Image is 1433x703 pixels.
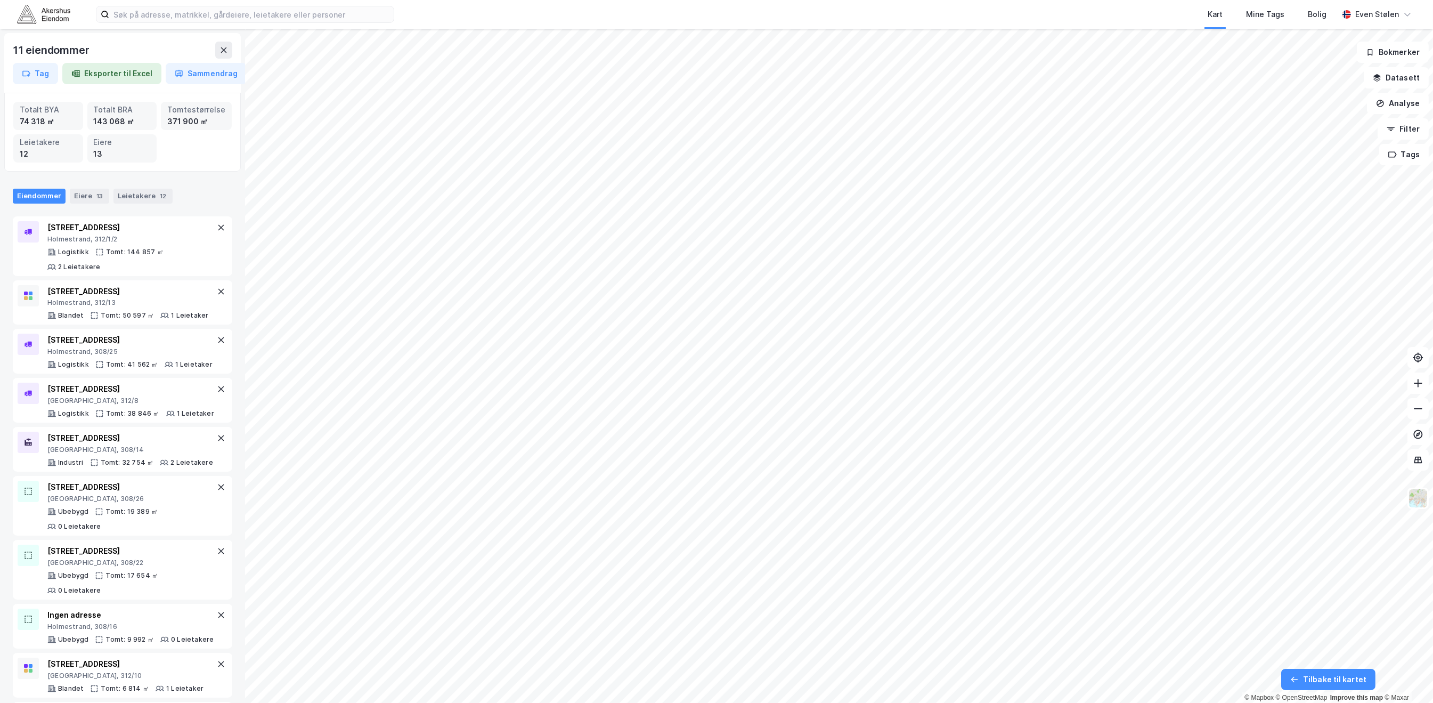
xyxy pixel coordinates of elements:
[47,348,213,356] div: Holmestrand, 308/25
[47,285,208,298] div: [STREET_ADDRESS]
[177,409,214,418] div: 1 Leietaker
[58,586,101,595] div: 0 Leietakere
[58,311,84,320] div: Blandet
[47,432,213,445] div: [STREET_ADDRESS]
[109,6,394,22] input: Søk på adresse, matrikkel, gårdeiere, leietakere eller personer
[101,458,154,467] div: Tomt: 32 754 ㎡
[58,507,88,516] div: Ubebygd
[1330,694,1383,701] a: Improve this map
[1355,8,1399,21] div: Even Stølen
[106,409,160,418] div: Tomt: 38 846 ㎡
[47,298,208,307] div: Holmestrand, 312/13
[1380,652,1433,703] iframe: Chat Widget
[47,495,215,503] div: [GEOGRAPHIC_DATA], 308/26
[105,507,158,516] div: Tomt: 19 389 ㎡
[1308,8,1326,21] div: Bolig
[47,658,203,670] div: [STREET_ADDRESS]
[47,334,213,346] div: [STREET_ADDRESS]
[1276,694,1328,701] a: OpenStreetMap
[47,672,203,680] div: [GEOGRAPHIC_DATA], 312/10
[58,635,88,644] div: Ubebygd
[170,458,213,467] div: 2 Leietakere
[158,191,168,201] div: 12
[1379,144,1429,165] button: Tags
[58,571,88,580] div: Ubebygd
[58,458,84,467] div: Industri
[101,684,149,693] div: Tomt: 6 814 ㎡
[58,248,89,256] div: Logistikk
[47,545,215,557] div: [STREET_ADDRESS]
[171,635,214,644] div: 0 Leietakere
[1246,8,1284,21] div: Mine Tags
[58,684,84,693] div: Blandet
[94,104,151,116] div: Totalt BRA
[47,559,215,567] div: [GEOGRAPHIC_DATA], 308/22
[47,481,215,494] div: [STREET_ADDRESS]
[167,116,225,127] div: 371 900 ㎡
[101,311,154,320] div: Tomt: 50 597 ㎡
[105,635,154,644] div: Tomt: 9 992 ㎡
[1244,694,1274,701] a: Mapbox
[106,360,158,369] div: Tomt: 41 562 ㎡
[166,63,247,84] button: Sammendrag
[1357,42,1429,63] button: Bokmerker
[1208,8,1223,21] div: Kart
[1378,118,1429,140] button: Filter
[171,311,208,320] div: 1 Leietaker
[1408,488,1428,508] img: Z
[167,104,225,116] div: Tomtestørrelse
[47,235,215,244] div: Holmestrand, 312/1/2
[1281,669,1375,690] button: Tilbake til kartet
[105,571,158,580] div: Tomt: 17 654 ㎡
[106,248,164,256] div: Tomt: 144 857 ㎡
[113,189,173,204] div: Leietakere
[94,116,151,127] div: 143 068 ㎡
[1380,652,1433,703] div: Kontrollprogram for chat
[94,136,151,148] div: Eiere
[58,263,100,271] div: 2 Leietakere
[47,609,214,621] div: Ingen adresse
[70,189,109,204] div: Eiere
[175,360,213,369] div: 1 Leietaker
[13,63,58,84] button: Tag
[58,409,89,418] div: Logistikk
[47,221,215,234] div: [STREET_ADDRESS]
[13,189,66,204] div: Eiendommer
[62,63,161,84] button: Eksporter til Excel
[58,522,101,531] div: 0 Leietakere
[47,397,214,405] div: [GEOGRAPHIC_DATA], 312/8
[47,383,214,395] div: [STREET_ADDRESS]
[94,191,105,201] div: 13
[47,623,214,631] div: Holmestrand, 308/16
[13,42,91,59] div: 11 eiendommer
[17,5,70,23] img: akershus-eiendom-logo.9091f326c980b4bce74ccdd9f866810c.svg
[1364,67,1429,88] button: Datasett
[166,684,203,693] div: 1 Leietaker
[20,136,77,148] div: Leietakere
[20,116,77,127] div: 74 318 ㎡
[47,446,213,454] div: [GEOGRAPHIC_DATA], 308/14
[20,148,77,160] div: 12
[58,360,89,369] div: Logistikk
[20,104,77,116] div: Totalt BYA
[94,148,151,160] div: 13
[1367,93,1429,114] button: Analyse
